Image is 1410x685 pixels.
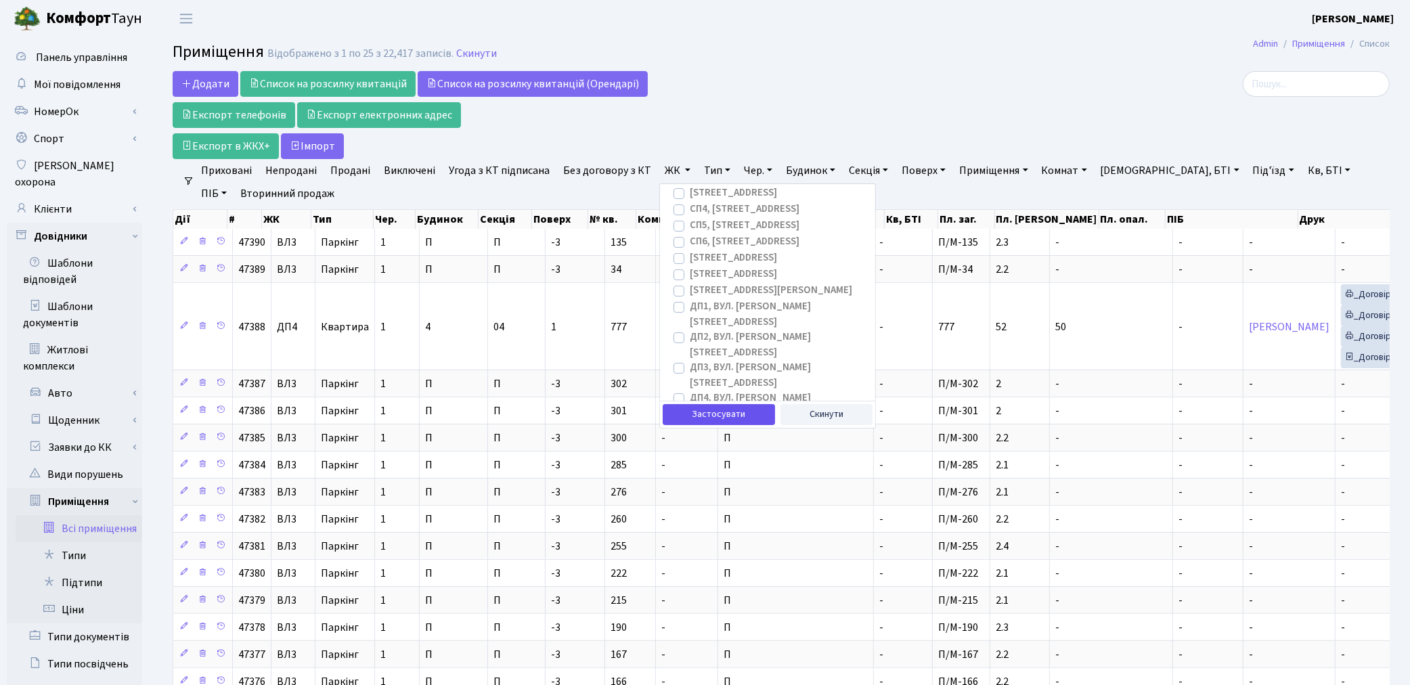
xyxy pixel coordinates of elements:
span: -3 [551,430,560,445]
span: ВЛ3 [277,595,309,606]
span: П [425,430,433,445]
span: - [1341,566,1345,581]
span: 04 [493,319,504,334]
th: Будинок [416,210,479,229]
span: - [661,458,665,472]
span: 1 [380,593,386,608]
th: Пл. заг. [938,210,995,229]
span: 1 [380,485,386,500]
span: - [1178,539,1183,554]
b: Комфорт [46,7,111,29]
span: 1 [380,539,386,554]
span: ВЛ3 [277,541,309,552]
a: Скинути [456,47,497,60]
span: - [1055,512,1059,527]
span: П [493,376,501,391]
span: 190 [611,620,627,635]
a: Виключені [378,159,441,182]
a: Мої повідомлення [7,71,142,98]
span: 2.1 [996,593,1009,608]
span: Паркінг [321,264,369,275]
label: ДП3, вул. [PERSON_NAME][STREET_ADDRESS] [690,360,864,391]
span: П [425,403,433,418]
span: - [1249,376,1253,391]
span: П [493,458,501,472]
a: Панель управління [7,44,142,71]
span: 1 [380,262,386,277]
span: - [1341,262,1345,277]
span: - [1249,262,1253,277]
a: ПІБ [196,182,232,205]
span: Паркінг [321,541,369,552]
span: 1 [380,566,386,581]
span: П [493,262,501,277]
span: П/М-285 [938,458,978,472]
a: Приміщення [16,488,142,515]
th: Чер. [374,210,416,229]
span: - [879,593,883,608]
label: [STREET_ADDRESS] [690,267,777,282]
a: [PERSON_NAME] охорона [7,152,142,196]
span: - [661,539,665,554]
span: - [1055,566,1059,581]
a: Типи [16,542,142,569]
a: Чер. [739,159,778,182]
span: 2.3 [996,235,1009,250]
span: - [879,319,883,334]
span: - [1341,376,1345,391]
span: - [1178,376,1183,391]
span: П [493,593,501,608]
span: - [1055,593,1059,608]
span: П [493,566,501,581]
span: П [425,235,433,250]
span: - [1055,235,1059,250]
span: - [1341,512,1345,527]
span: 2.1 [996,458,1009,472]
span: 2.3 [996,620,1009,635]
img: logo.png [14,5,41,32]
a: Список на розсилку квитанцій (Орендарі) [418,71,648,97]
span: ДП4 [277,322,309,332]
span: 2.2 [996,512,1009,527]
span: Паркінг [321,487,369,498]
a: Під'їзд [1248,159,1300,182]
span: Таун [46,7,142,30]
a: Спорт [7,125,142,152]
th: Пл. [PERSON_NAME] [995,210,1099,229]
a: Кв, БТІ [1302,159,1356,182]
span: - [661,620,665,635]
span: - [1178,235,1183,250]
span: ВЛ3 [277,405,309,416]
a: Приміщення [1292,37,1345,51]
th: ПІБ [1166,210,1298,229]
span: - [1249,620,1253,635]
a: Приховані [196,159,257,182]
span: П/М-222 [938,566,978,581]
span: -3 [551,458,560,472]
span: - [1055,485,1059,500]
a: Угода з КТ підписана [443,159,555,182]
span: 47384 [238,458,265,472]
span: Паркінг [321,405,369,416]
span: 2.4 [996,539,1009,554]
span: - [661,593,665,608]
button: Застосувати [663,404,775,425]
span: - [879,458,883,472]
button: Iмпорт [281,133,344,159]
b: [PERSON_NAME] [1312,12,1394,26]
span: -3 [551,620,560,635]
span: 260 [611,512,627,527]
a: Список на розсилку квитанцій [240,71,416,97]
th: Поверх [532,210,588,229]
span: - [1178,566,1183,581]
a: Тип [699,159,736,182]
span: Додати [181,76,229,91]
span: 47386 [238,403,265,418]
span: - [1178,403,1183,418]
span: ВЛ3 [277,264,309,275]
label: ДП4, вул. [PERSON_NAME][STREET_ADDRESS] [690,391,864,421]
span: Приміщення [173,40,264,64]
span: - [879,485,883,500]
a: Будинок [780,159,841,182]
input: Пошук... [1243,71,1390,97]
